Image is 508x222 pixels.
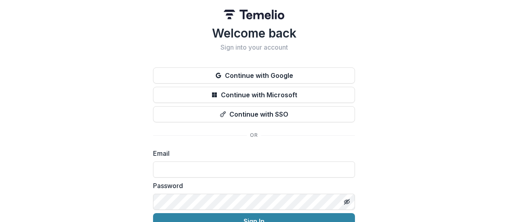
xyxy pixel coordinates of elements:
h1: Welcome back [153,26,355,40]
label: Email [153,149,350,158]
button: Continue with Microsoft [153,87,355,103]
img: Temelio [224,10,284,19]
button: Continue with SSO [153,106,355,122]
label: Password [153,181,350,191]
button: Continue with Google [153,67,355,84]
h2: Sign into your account [153,44,355,51]
button: Toggle password visibility [340,195,353,208]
